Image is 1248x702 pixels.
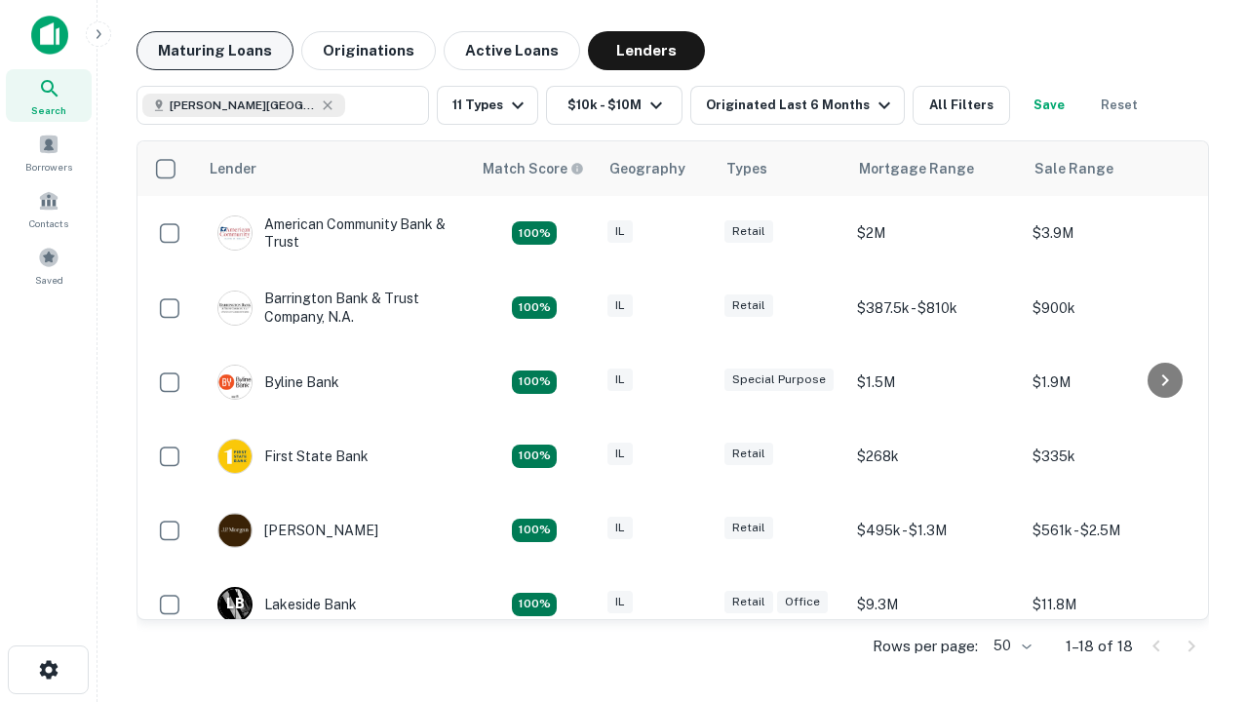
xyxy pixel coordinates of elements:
div: Retail [724,443,773,465]
img: picture [218,514,252,547]
img: picture [218,366,252,399]
div: Sale Range [1034,157,1113,180]
th: Mortgage Range [847,141,1023,196]
div: Lakeside Bank [217,587,357,622]
p: L B [226,594,244,614]
div: Matching Properties: 3, hasApolloMatch: undefined [512,296,557,320]
td: $268k [847,419,1023,493]
th: Types [715,141,847,196]
div: Mortgage Range [859,157,974,180]
div: IL [607,517,633,539]
div: 50 [986,632,1034,660]
div: IL [607,443,633,465]
button: 11 Types [437,86,538,125]
div: Matching Properties: 3, hasApolloMatch: undefined [512,519,557,542]
div: Matching Properties: 2, hasApolloMatch: undefined [512,370,557,394]
div: [PERSON_NAME] [217,513,378,548]
div: IL [607,220,633,243]
div: Geography [609,157,685,180]
div: Capitalize uses an advanced AI algorithm to match your search with the best lender. The match sco... [483,158,584,179]
div: Byline Bank [217,365,339,400]
button: Save your search to get updates of matches that match your search criteria. [1018,86,1080,125]
td: $900k [1023,270,1198,344]
a: Borrowers [6,126,92,178]
div: Matching Properties: 2, hasApolloMatch: undefined [512,445,557,468]
td: $2M [847,196,1023,270]
th: Geography [598,141,715,196]
div: American Community Bank & Trust [217,215,451,251]
div: Lender [210,157,256,180]
img: picture [218,292,252,325]
td: $1.5M [847,345,1023,419]
button: Reset [1088,86,1150,125]
img: capitalize-icon.png [31,16,68,55]
div: Matching Properties: 2, hasApolloMatch: undefined [512,221,557,245]
div: Originated Last 6 Months [706,94,896,117]
a: Contacts [6,182,92,235]
div: Types [726,157,767,180]
div: IL [607,294,633,317]
div: Barrington Bank & Trust Company, N.a. [217,290,451,325]
td: $3.9M [1023,196,1198,270]
div: Matching Properties: 3, hasApolloMatch: undefined [512,593,557,616]
div: First State Bank [217,439,369,474]
th: Capitalize uses an advanced AI algorithm to match your search with the best lender. The match sco... [471,141,598,196]
div: Retail [724,294,773,317]
div: IL [607,369,633,391]
td: $9.3M [847,567,1023,642]
div: Office [777,591,828,613]
iframe: Chat Widget [1150,546,1248,640]
button: Active Loans [444,31,580,70]
button: $10k - $10M [546,86,682,125]
h6: Match Score [483,158,580,179]
div: Retail [724,220,773,243]
td: $335k [1023,419,1198,493]
div: Retail [724,591,773,613]
p: 1–18 of 18 [1066,635,1133,658]
span: Saved [35,272,63,288]
span: Search [31,102,66,118]
td: $1.9M [1023,345,1198,419]
button: Originations [301,31,436,70]
div: IL [607,591,633,613]
span: Contacts [29,215,68,231]
td: $387.5k - $810k [847,270,1023,344]
button: Lenders [588,31,705,70]
th: Lender [198,141,471,196]
td: $11.8M [1023,567,1198,642]
span: Borrowers [25,159,72,175]
span: [PERSON_NAME][GEOGRAPHIC_DATA], [GEOGRAPHIC_DATA] [170,97,316,114]
button: Maturing Loans [136,31,293,70]
a: Search [6,69,92,122]
button: Originated Last 6 Months [690,86,905,125]
p: Rows per page: [873,635,978,658]
img: picture [218,440,252,473]
td: $561k - $2.5M [1023,493,1198,567]
td: $495k - $1.3M [847,493,1023,567]
div: Special Purpose [724,369,834,391]
div: Retail [724,517,773,539]
img: picture [218,216,252,250]
th: Sale Range [1023,141,1198,196]
button: All Filters [913,86,1010,125]
a: Saved [6,239,92,292]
